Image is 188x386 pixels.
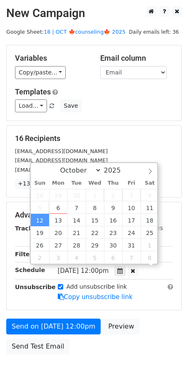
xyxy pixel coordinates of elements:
strong: Unsubscribe [15,284,56,290]
span: September 30, 2025 [67,189,86,201]
span: Wed [86,181,104,186]
span: October 2, 2025 [104,189,122,201]
span: October 5, 2025 [31,201,49,214]
label: Add unsubscribe link [67,282,127,291]
span: October 18, 2025 [141,214,159,226]
span: Sat [141,181,159,186]
span: October 27, 2025 [49,239,67,251]
small: [EMAIL_ADDRESS][DOMAIN_NAME] [15,148,108,154]
iframe: Chat Widget [146,346,188,386]
span: November 1, 2025 [141,239,159,251]
span: October 20, 2025 [49,226,67,239]
span: Fri [122,181,141,186]
a: Load... [15,99,47,112]
span: October 30, 2025 [104,239,122,251]
small: [EMAIL_ADDRESS][DOMAIN_NAME] [15,157,108,163]
small: Google Sheet: [6,29,126,35]
span: October 17, 2025 [122,214,141,226]
span: Tue [67,181,86,186]
span: October 11, 2025 [141,201,159,214]
h2: New Campaign [6,6,182,20]
span: October 25, 2025 [141,226,159,239]
a: Copy unsubscribe link [58,293,133,301]
strong: Tracking [15,225,43,232]
span: October 12, 2025 [31,214,49,226]
span: October 26, 2025 [31,239,49,251]
span: October 1, 2025 [86,189,104,201]
span: October 10, 2025 [122,201,141,214]
span: November 2, 2025 [31,251,49,264]
a: +13 more [15,178,50,189]
span: October 19, 2025 [31,226,49,239]
span: [DATE] 12:00pm [58,267,109,275]
span: November 5, 2025 [86,251,104,264]
a: Send Test Email [6,339,69,354]
span: October 28, 2025 [67,239,86,251]
span: October 22, 2025 [86,226,104,239]
span: October 23, 2025 [104,226,122,239]
input: Year [101,166,131,174]
h5: Advanced [15,210,173,220]
span: November 6, 2025 [104,251,122,264]
a: Preview [103,319,139,334]
span: Mon [49,181,67,186]
button: Save [60,99,82,112]
span: September 28, 2025 [31,189,49,201]
span: October 8, 2025 [86,201,104,214]
h5: Email column [100,54,173,63]
small: [EMAIL_ADDRESS][DOMAIN_NAME] [15,167,108,173]
span: October 31, 2025 [122,239,141,251]
h5: Variables [15,54,88,63]
span: October 21, 2025 [67,226,86,239]
span: November 4, 2025 [67,251,86,264]
a: Send on [DATE] 12:00pm [6,319,101,334]
span: October 14, 2025 [67,214,86,226]
span: October 15, 2025 [86,214,104,226]
strong: Schedule [15,267,45,273]
span: October 9, 2025 [104,201,122,214]
span: November 3, 2025 [49,251,67,264]
span: Sun [31,181,49,186]
strong: Filters [15,251,36,257]
label: UTM Codes [130,224,163,233]
span: October 4, 2025 [141,189,159,201]
span: October 6, 2025 [49,201,67,214]
span: October 13, 2025 [49,214,67,226]
span: September 29, 2025 [49,189,67,201]
span: November 8, 2025 [141,251,159,264]
span: October 29, 2025 [86,239,104,251]
a: Copy/paste... [15,66,66,79]
span: October 24, 2025 [122,226,141,239]
span: November 7, 2025 [122,251,141,264]
a: 18 | OCT 🍁counseling🍁 2025 [44,29,126,35]
h5: 16 Recipients [15,134,173,143]
span: October 7, 2025 [67,201,86,214]
a: Templates [15,87,51,96]
a: Daily emails left: 36 [126,29,182,35]
span: Daily emails left: 36 [126,27,182,37]
span: Thu [104,181,122,186]
span: October 16, 2025 [104,214,122,226]
span: October 3, 2025 [122,189,141,201]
